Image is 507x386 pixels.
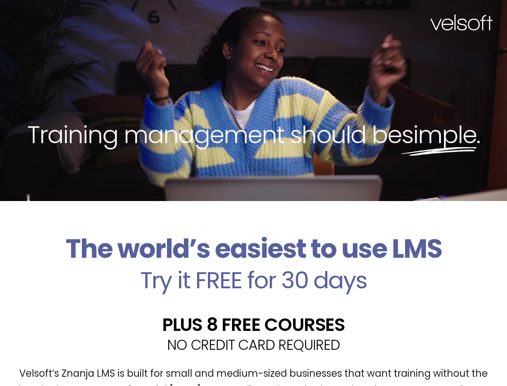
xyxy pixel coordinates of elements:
h2: PLUS 8 FREE COURSES [6,316,501,334]
h2: The world’s easiest to use LMS [6,233,501,265]
h2: Training management should be . [14,119,493,150]
h2: NO CREDIT CARD REQUIRED [6,338,501,352]
h2: Try it FREE for 30 days [6,269,501,292]
span: simple [401,118,476,152]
